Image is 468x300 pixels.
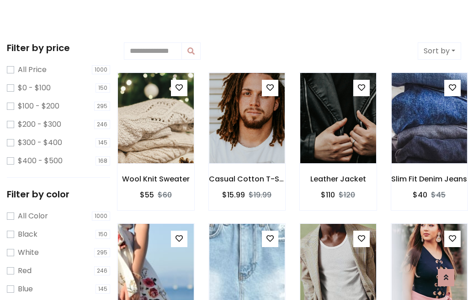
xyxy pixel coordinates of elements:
[117,175,194,183] h6: Wool Knit Sweater
[18,211,48,222] label: All Color
[18,265,32,276] label: Red
[418,42,461,60] button: Sort by
[96,230,110,239] span: 150
[222,191,245,199] h6: $15.99
[300,175,377,183] h6: Leather Jacket
[431,190,446,200] del: $45
[18,83,51,93] label: $0 - $100
[209,175,286,183] h6: Casual Cotton T-Shirt
[18,101,59,112] label: $100 - $200
[339,190,355,200] del: $120
[96,156,110,166] span: 168
[18,119,61,130] label: $200 - $300
[158,190,172,200] del: $60
[249,190,271,200] del: $19.99
[96,83,110,93] span: 150
[18,284,33,295] label: Blue
[94,120,110,129] span: 246
[7,189,110,200] h5: Filter by color
[413,191,427,199] h6: $40
[92,65,110,74] span: 1000
[321,191,335,199] h6: $110
[18,229,37,240] label: Black
[18,137,62,148] label: $300 - $400
[18,155,63,166] label: $400 - $500
[92,212,110,221] span: 1000
[94,248,110,257] span: 295
[18,247,39,258] label: White
[140,191,154,199] h6: $55
[96,138,110,147] span: 145
[96,284,110,294] span: 145
[391,175,468,183] h6: Slim Fit Denim Jeans
[18,64,47,75] label: All Price
[94,266,110,275] span: 246
[94,102,110,111] span: 295
[7,42,110,53] h5: Filter by price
